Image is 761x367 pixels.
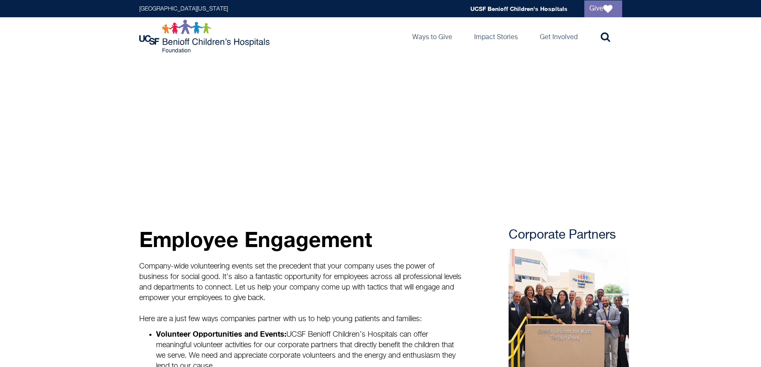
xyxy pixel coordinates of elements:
p: Employee Engagement [139,228,463,251]
a: Impact Stories [467,17,525,55]
h3: Corporate Partners [509,228,622,243]
a: [GEOGRAPHIC_DATA][US_STATE] [139,6,228,12]
p: Company-wide volunteering events set the precedent that your company uses the power of business f... [139,261,463,303]
a: Give [584,0,622,17]
a: Get Involved [533,17,584,55]
a: Ways to Give [406,17,459,55]
p: Here are a just few ways companies partner with us to help young patients and families: [139,314,463,324]
strong: Volunteer Opportunities and Events: [156,329,286,338]
a: UCSF Benioff Children's Hospitals [470,5,567,12]
img: Logo for UCSF Benioff Children's Hospitals Foundation [139,19,272,53]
